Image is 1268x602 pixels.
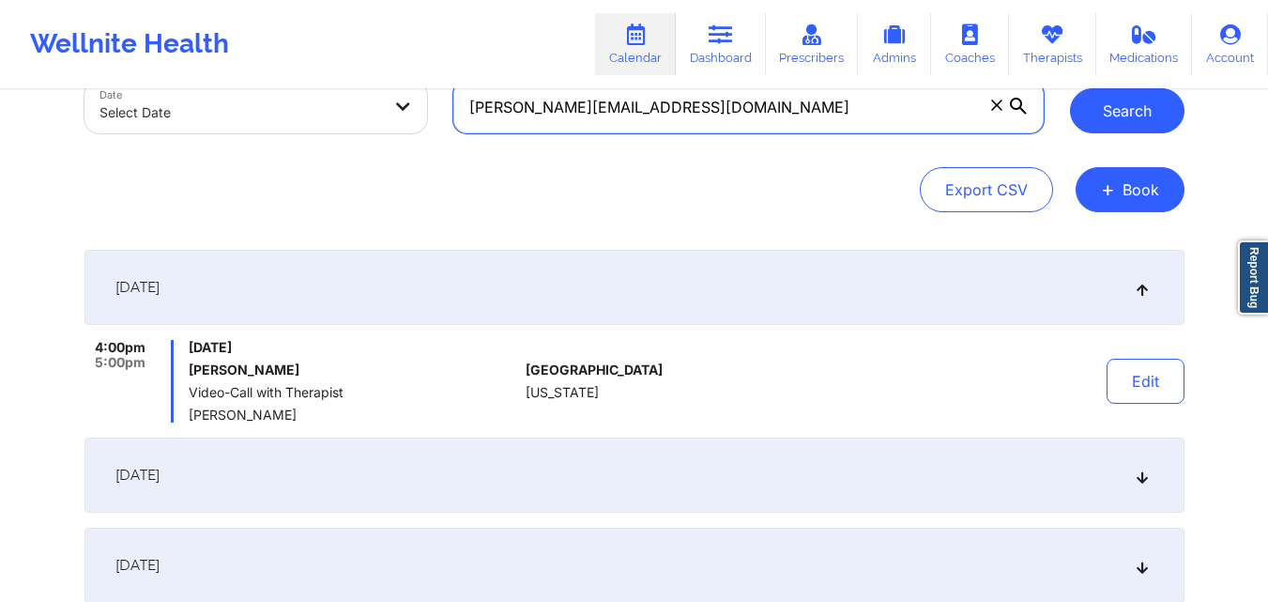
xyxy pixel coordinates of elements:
[95,340,145,355] span: 4:00pm
[189,340,518,355] span: [DATE]
[595,13,676,75] a: Calendar
[99,92,381,133] div: Select Date
[453,81,1043,133] input: Search Appointments
[1009,13,1096,75] a: Therapists
[1070,88,1184,133] button: Search
[189,385,518,400] span: Video-Call with Therapist
[95,355,145,370] span: 5:00pm
[1096,13,1193,75] a: Medications
[858,13,931,75] a: Admins
[115,556,160,575] span: [DATE]
[766,13,859,75] a: Prescribers
[1238,240,1268,315] a: Report Bug
[115,466,160,485] span: [DATE]
[1192,13,1268,75] a: Account
[189,408,518,423] span: [PERSON_NAME]
[676,13,766,75] a: Dashboard
[115,278,160,297] span: [DATE]
[920,167,1053,212] button: Export CSV
[526,385,599,400] span: [US_STATE]
[526,363,663,378] span: [GEOGRAPHIC_DATA]
[1076,167,1184,212] button: +Book
[1101,184,1115,194] span: +
[931,13,1009,75] a: Coaches
[189,363,518,378] h6: [PERSON_NAME]
[1107,359,1184,404] button: Edit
